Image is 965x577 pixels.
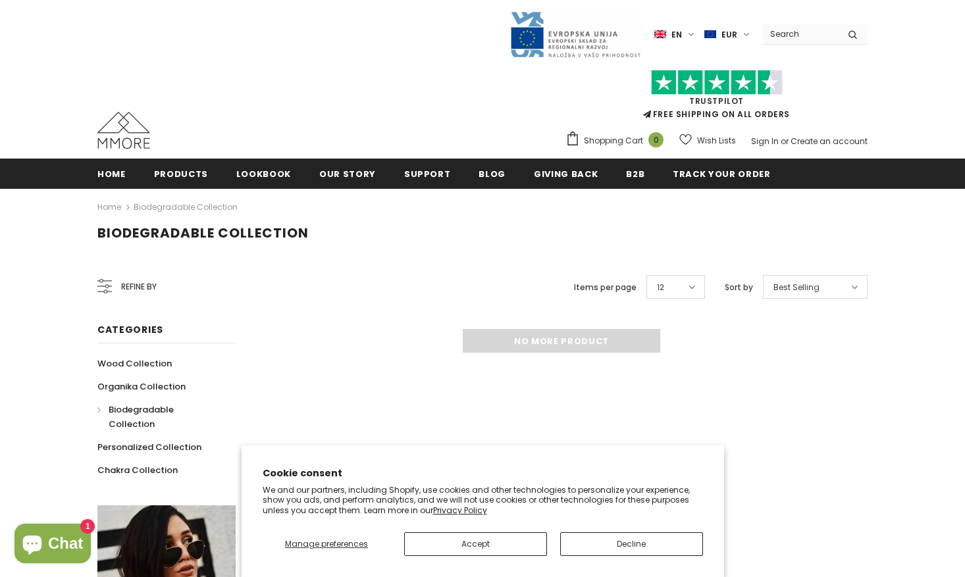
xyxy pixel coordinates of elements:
span: Products [154,168,208,180]
a: support [404,159,451,188]
a: Shopping Cart 0 [565,131,670,151]
a: Biodegradable Collection [97,398,221,436]
inbox-online-store-chat: Shopify online store chat [11,524,95,566]
button: Manage preferences [262,532,390,556]
span: 12 [657,281,664,294]
button: Decline [560,532,703,556]
span: FREE SHIPPING ON ALL ORDERS [565,76,868,120]
a: Home [97,199,121,215]
span: Giving back [534,168,598,180]
span: Wish Lists [697,134,736,147]
span: support [404,168,451,180]
span: or [781,136,789,147]
span: Refine by [121,280,157,294]
a: Our Story [319,159,376,188]
a: Biodegradable Collection [134,201,238,213]
span: Lookbook [236,168,291,180]
span: Shopping Cart [584,134,643,147]
img: Javni Razpis [509,11,641,59]
span: Manage preferences [285,538,368,549]
span: Biodegradable Collection [97,224,309,242]
span: B2B [626,168,644,180]
a: B2B [626,159,644,188]
label: Sort by [725,281,753,294]
span: Home [97,168,126,180]
a: Chakra Collection [97,459,178,482]
a: Wish Lists [679,129,736,152]
span: Our Story [319,168,376,180]
a: Giving back [534,159,598,188]
button: Accept [404,532,547,556]
label: Items per page [574,281,637,294]
span: EUR [721,28,737,41]
span: en [671,28,682,41]
a: Organika Collection [97,375,186,398]
a: Track your order [673,159,770,188]
span: 0 [648,132,664,147]
a: Wood Collection [97,352,172,375]
a: Personalized Collection [97,436,201,459]
a: Javni Razpis [509,28,641,39]
a: Sign In [751,136,779,147]
img: Trust Pilot Stars [651,70,783,95]
a: Products [154,159,208,188]
span: Biodegradable Collection [109,403,174,430]
a: Lookbook [236,159,291,188]
span: Chakra Collection [97,464,178,476]
span: Organika Collection [97,380,186,393]
a: Home [97,159,126,188]
input: Search Site [762,24,838,43]
span: Track your order [673,168,770,180]
a: Privacy Policy [433,505,487,516]
span: Wood Collection [97,357,172,370]
span: Best Selling [773,281,820,294]
a: Trustpilot [689,95,744,107]
p: We and our partners, including Shopify, use cookies and other technologies to personalize your ex... [263,485,703,516]
a: Blog [479,159,506,188]
span: Personalized Collection [97,441,201,453]
a: Create an account [791,136,868,147]
span: Categories [97,323,163,336]
span: Blog [479,168,506,180]
h2: Cookie consent [263,466,703,480]
img: MMORE Cases [97,112,150,149]
img: i-lang-1.png [654,29,666,40]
